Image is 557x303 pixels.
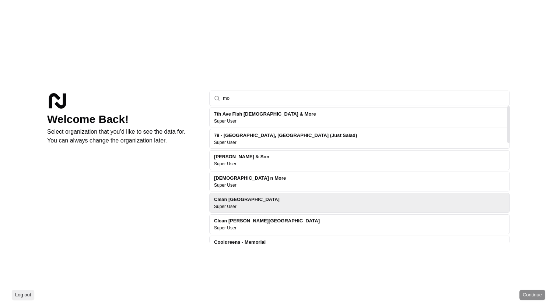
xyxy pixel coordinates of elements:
p: Super User [214,161,237,167]
h2: 79 - [GEOGRAPHIC_DATA], [GEOGRAPHIC_DATA] (Just Salad) [214,132,357,139]
h2: Coolgreens - Memorial [214,239,266,246]
h2: [DEMOGRAPHIC_DATA] n More [214,175,286,182]
p: Super User [214,225,237,231]
h2: Clean [PERSON_NAME][GEOGRAPHIC_DATA] [214,218,320,224]
p: Super User [214,140,237,145]
button: Log out [12,290,34,300]
h2: [PERSON_NAME] & Son [214,154,269,160]
p: Super User [214,118,237,124]
h2: Clean [GEOGRAPHIC_DATA] [214,196,280,203]
h2: 7th Ave Fish [DEMOGRAPHIC_DATA] & More [214,111,316,117]
p: Super User [214,182,237,188]
input: Type to search... [223,91,505,106]
p: Super User [214,204,237,209]
h1: Welcome Back! [47,113,197,126]
p: Select organization that you’d like to see the data for. You can always change the organization l... [47,127,197,145]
